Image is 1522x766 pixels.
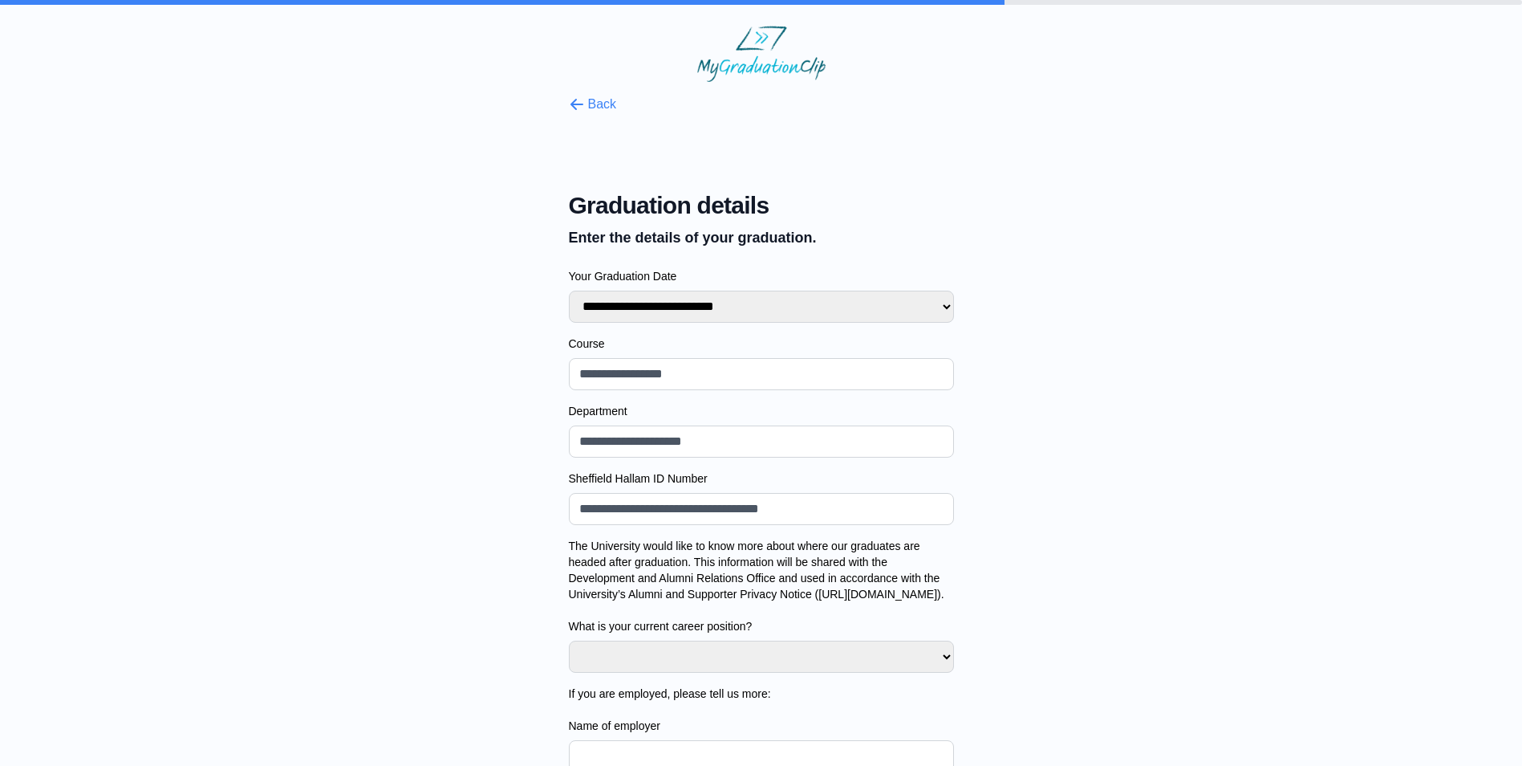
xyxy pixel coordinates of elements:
[569,95,617,114] button: Back
[569,191,954,220] span: Graduation details
[697,26,826,82] img: MyGraduationClip
[569,226,954,249] p: Enter the details of your graduation.
[569,686,954,734] label: If you are employed, please tell us more: Name of employer
[569,268,954,284] label: Your Graduation Date
[569,538,954,634] label: The University would like to know more about where our graduates are headed after graduation. Thi...
[569,403,954,419] label: Department
[569,336,954,352] label: Course
[569,471,954,487] label: Sheffield Hallam ID Number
